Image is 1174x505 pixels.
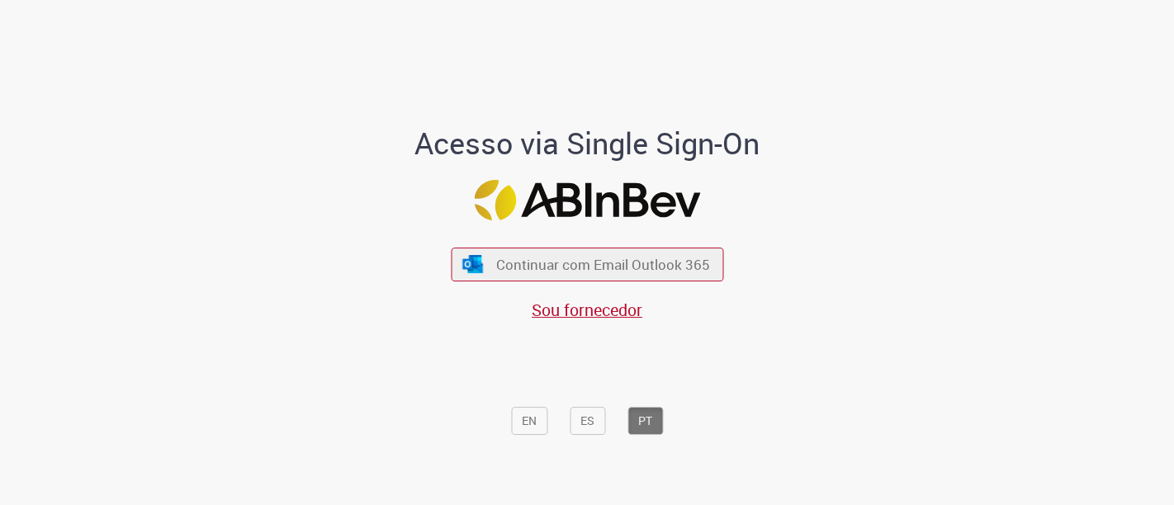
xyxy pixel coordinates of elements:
[570,407,605,435] button: ES
[627,407,663,435] button: PT
[462,255,485,272] img: ícone Azure/Microsoft 360
[451,248,723,281] button: ícone Azure/Microsoft 360 Continuar com Email Outlook 365
[358,127,817,160] h1: Acesso via Single Sign-On
[474,180,700,220] img: Logo ABInBev
[532,299,642,321] a: Sou fornecedor
[511,407,547,435] button: EN
[496,255,710,274] span: Continuar com Email Outlook 365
